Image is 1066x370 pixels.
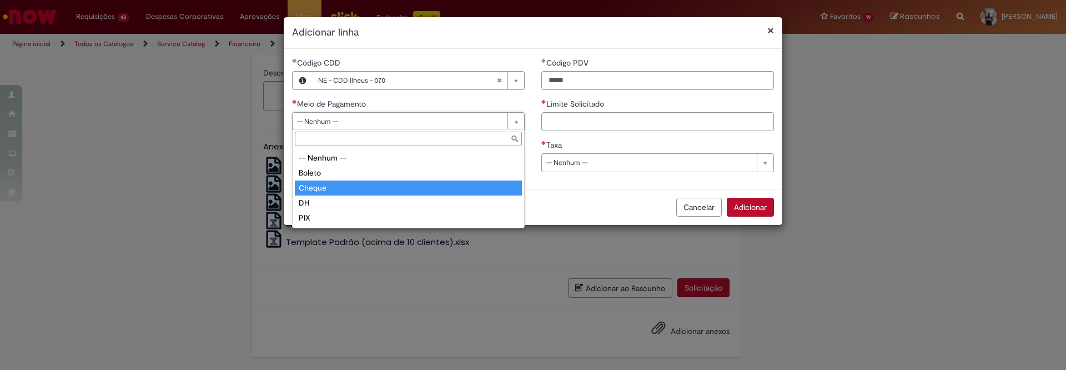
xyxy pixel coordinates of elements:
div: Boleto [295,166,522,181]
div: -- Nenhum -- [295,151,522,166]
div: Cheque [295,181,522,196]
div: DH [295,196,522,211]
ul: Meio de Pagamento [293,148,524,228]
div: PIX [295,211,522,226]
